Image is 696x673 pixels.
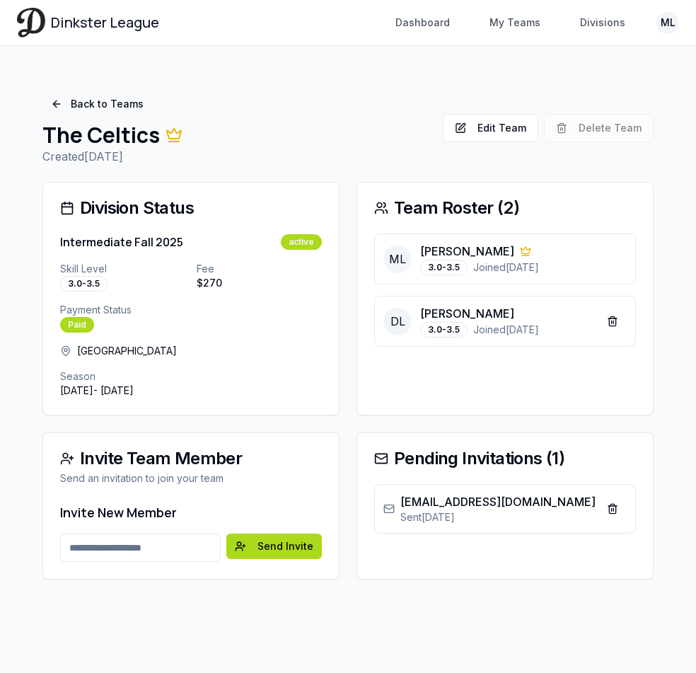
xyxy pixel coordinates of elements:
[77,344,177,358] span: [GEOGRAPHIC_DATA]
[60,234,183,251] h3: Intermediate Fall 2025
[197,276,322,290] p: $ 270
[420,305,514,322] p: [PERSON_NAME]
[60,317,94,333] div: Paid
[60,450,322,467] div: Invite Team Member
[400,510,596,524] p: Sent [DATE]
[473,260,539,275] span: Joined [DATE]
[17,8,45,37] img: Dinkster
[374,450,636,467] div: Pending Invitations ( 1 )
[481,10,549,35] a: My Teams
[420,322,468,338] div: 3.0-3.5
[60,471,322,485] div: Send an invitation to join your team
[42,122,431,148] h1: The Celtics
[383,245,412,273] span: ML
[281,234,322,250] div: active
[420,260,468,275] div: 3.0-3.5
[60,200,322,217] div: Division Status
[51,13,159,33] span: Dinkster League
[420,243,514,260] p: [PERSON_NAME]
[226,534,322,559] button: Send Invite
[572,10,634,35] a: Divisions
[473,323,539,337] span: Joined [DATE]
[60,276,108,292] div: 3.0-3.5
[60,262,185,276] p: Skill Level
[656,11,679,34] button: ML
[60,502,322,522] h3: Invite New Member
[387,10,458,35] a: Dashboard
[60,369,322,384] p: Season
[17,8,159,37] a: Dinkster League
[383,307,412,335] span: DL
[197,262,322,276] p: Fee
[60,303,322,317] p: Payment Status
[400,493,596,510] p: [EMAIL_ADDRESS][DOMAIN_NAME]
[374,200,636,217] div: Team Roster ( 2 )
[42,91,152,117] a: Back to Teams
[60,384,322,398] p: [DATE] - [DATE]
[42,148,431,165] p: Created [DATE]
[443,114,538,142] button: Edit Team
